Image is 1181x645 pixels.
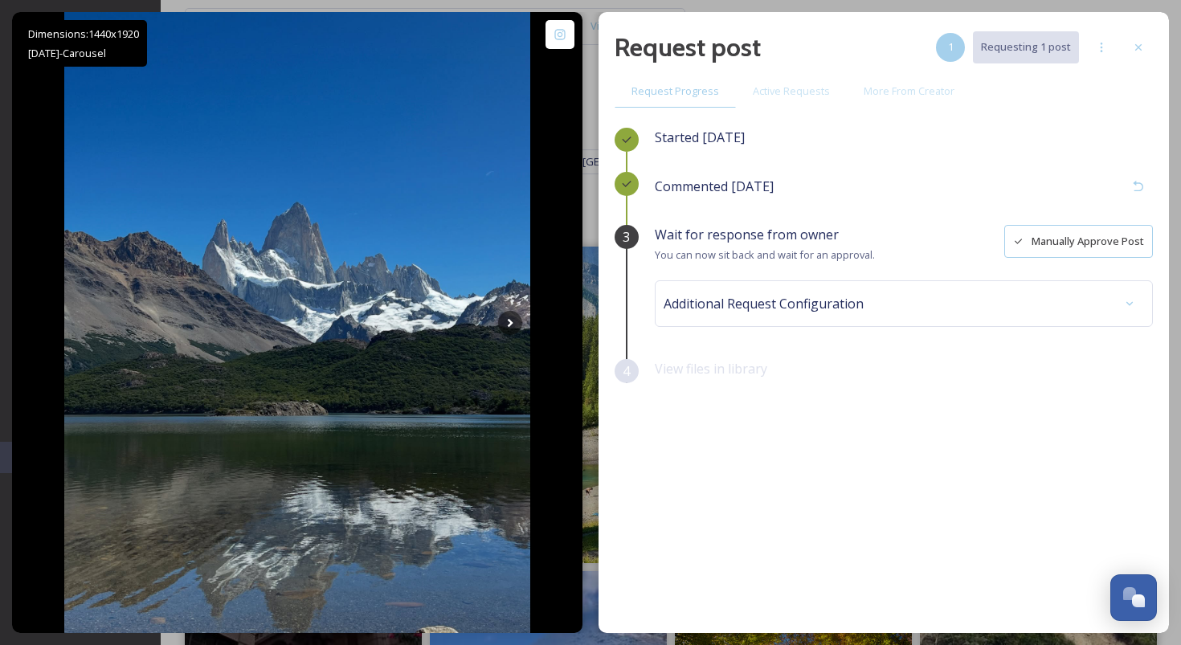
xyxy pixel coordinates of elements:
span: 4 [623,361,630,381]
span: More From Creator [864,84,954,99]
span: Dimensions: 1440 x 1920 [28,27,139,41]
span: Request Progress [631,84,719,99]
span: 3 [623,227,630,247]
button: Manually Approve Post [1004,225,1153,258]
span: Wait for response from owner [655,226,839,243]
button: Requesting 1 post [973,31,1079,63]
span: You can now sit back and wait for an approval. [655,247,875,262]
span: 1 [948,39,954,55]
span: Additional Request Configuration [664,294,864,313]
span: Started [DATE] [655,129,745,146]
span: View files in library [655,360,767,378]
span: Commented [DATE] [655,178,774,195]
span: [DATE] - Carousel [28,46,106,60]
h2: Request post [615,28,761,67]
span: Active Requests [753,84,830,99]
img: 🇦🇷🇨🇱 물가빼곤 모든 것이 완벽한 파타고니아!! 남미 여행의 하이라이트이자 피날레로 강력 추천해요 📍먕소 엘 칼라파테 페리토 모레노 빙하 Lake pehoe 엘 찰텐 피츠로... [64,12,530,633]
button: Open Chat [1110,574,1157,621]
